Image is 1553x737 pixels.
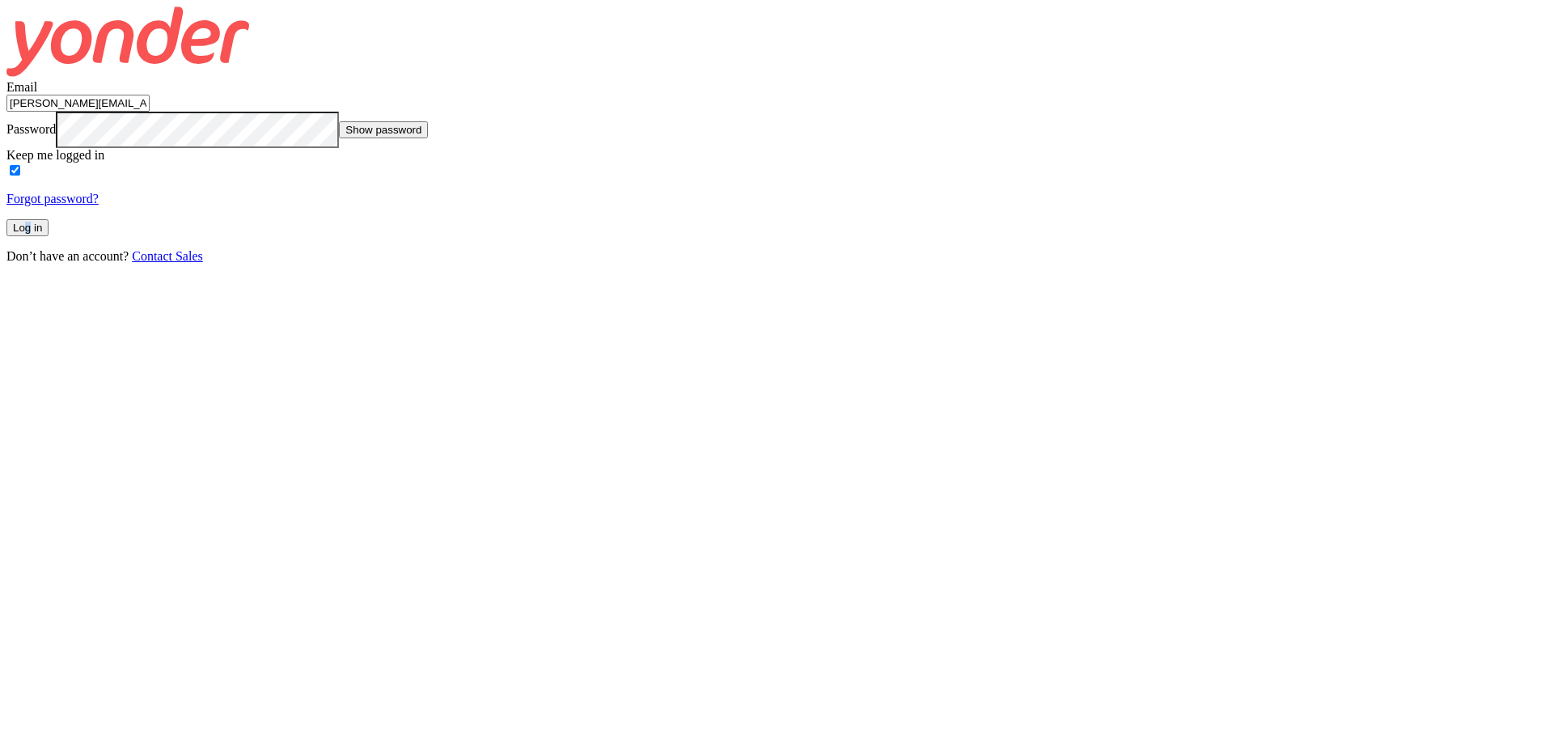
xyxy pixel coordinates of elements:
button: Log in [6,219,49,236]
a: Forgot password? [6,192,99,205]
button: Show password [339,121,428,138]
a: Contact Sales [132,249,203,263]
label: Keep me logged in [6,148,104,162]
label: Email [6,80,37,94]
input: user@emailaddress.com [6,95,150,112]
label: Password [6,122,56,136]
p: Don’t have an account? [6,249,1547,264]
